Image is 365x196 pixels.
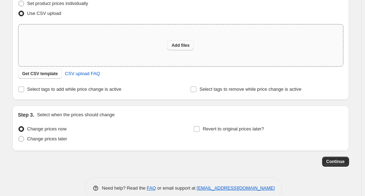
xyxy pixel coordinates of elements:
[197,185,275,191] a: [EMAIL_ADDRESS][DOMAIN_NAME]
[18,69,62,79] button: Get CSV template
[27,126,67,131] span: Change prices now
[102,185,147,191] span: Need help? Read the
[27,11,61,16] span: Use CSV upload
[200,86,302,92] span: Select tags to remove while price change is active
[147,185,156,191] a: FAQ
[27,1,88,6] span: Set product prices individually
[18,111,34,118] h2: Step 3.
[27,86,122,92] span: Select tags to add while price change is active
[203,126,264,131] span: Revert to original prices later?
[326,159,345,164] span: Continue
[37,111,114,118] p: Select when the prices should change
[27,136,67,141] span: Change prices later
[172,43,190,48] span: Add files
[167,40,194,50] button: Add files
[156,185,197,191] span: or email support at
[22,71,58,77] span: Get CSV template
[65,70,100,77] span: CSV upload FAQ
[322,157,349,167] button: Continue
[61,68,104,79] a: CSV upload FAQ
